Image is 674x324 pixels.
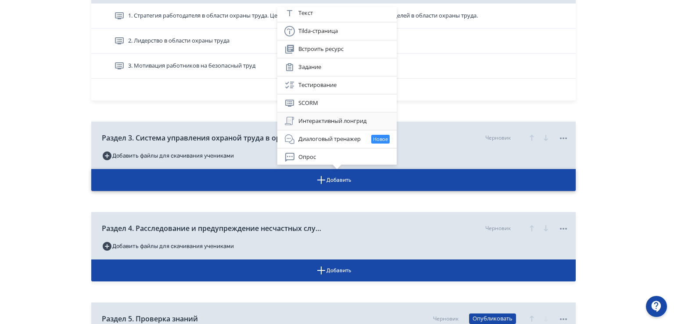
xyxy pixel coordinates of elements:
[284,116,390,126] div: Интерактивный лонгрид
[284,26,390,36] div: Tilda-страница
[284,8,390,18] div: Текст
[284,134,390,144] div: Диалоговый тренажер
[373,136,388,143] span: Новое
[284,80,390,90] div: Тестирование
[284,44,390,54] div: Встроить ресурс
[284,62,390,72] div: Задание
[284,152,390,162] div: Опрос
[284,98,390,108] div: SCORM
